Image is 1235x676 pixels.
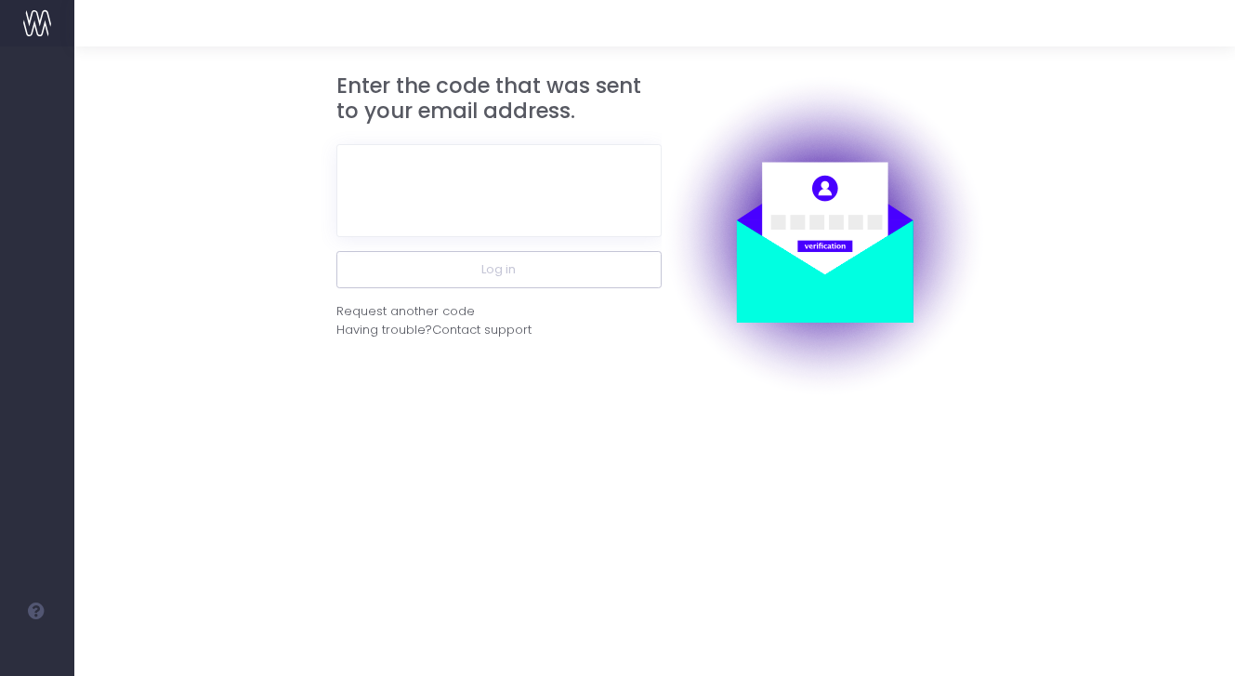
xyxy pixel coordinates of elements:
div: Request another code [336,302,475,321]
img: auth.png [662,73,987,399]
div: Having trouble? [336,321,662,339]
button: Log in [336,251,662,288]
h3: Enter the code that was sent to your email address. [336,73,662,125]
img: images/default_profile_image.png [23,639,51,667]
span: Contact support [432,321,532,339]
